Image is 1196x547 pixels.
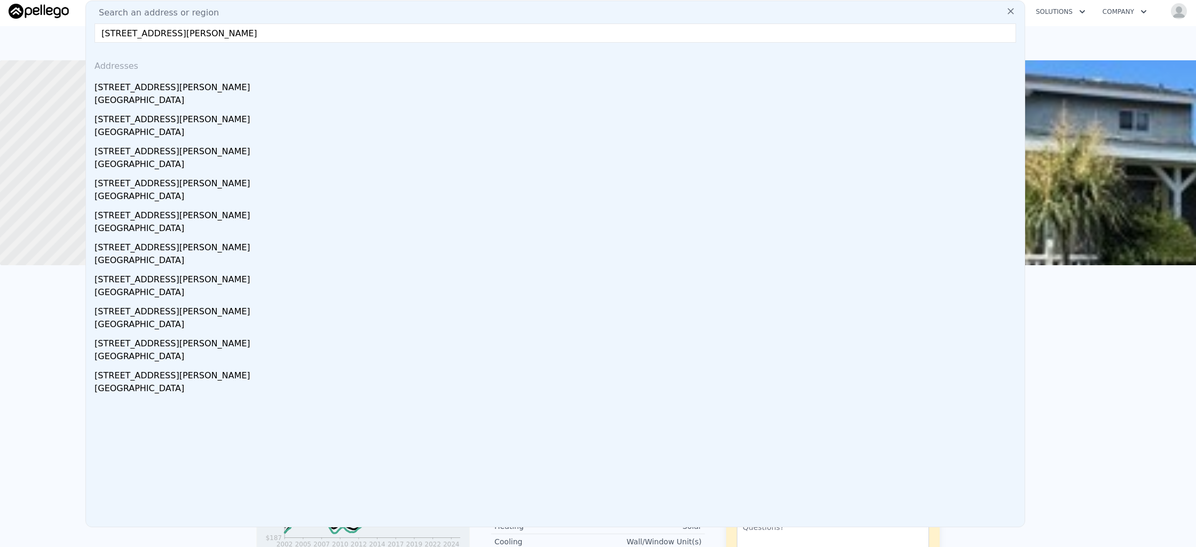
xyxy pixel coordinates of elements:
div: [GEOGRAPHIC_DATA] [95,254,1020,269]
div: [STREET_ADDRESS][PERSON_NAME] [95,301,1020,318]
div: [GEOGRAPHIC_DATA] [95,286,1020,301]
div: [STREET_ADDRESS][PERSON_NAME] [95,77,1020,94]
div: [GEOGRAPHIC_DATA] [95,158,1020,173]
img: avatar [1170,3,1187,20]
div: [GEOGRAPHIC_DATA] [95,318,1020,333]
div: Addresses [90,51,1020,77]
div: [STREET_ADDRESS][PERSON_NAME] [95,269,1020,286]
div: [GEOGRAPHIC_DATA] [95,94,1020,109]
div: [STREET_ADDRESS][PERSON_NAME] [95,333,1020,350]
span: Search an address or region [90,6,219,19]
tspan: $252 [265,520,282,528]
div: [GEOGRAPHIC_DATA] [95,350,1020,365]
div: Wall/Window Unit(s) [598,536,702,547]
div: [GEOGRAPHIC_DATA] [95,126,1020,141]
div: [STREET_ADDRESS][PERSON_NAME] [95,237,1020,254]
img: Pellego [9,4,69,19]
div: [STREET_ADDRESS][PERSON_NAME] [95,173,1020,190]
button: Solutions [1027,2,1094,21]
button: Company [1094,2,1155,21]
div: Cooling [494,536,598,547]
div: [STREET_ADDRESS][PERSON_NAME] [95,141,1020,158]
div: [STREET_ADDRESS][PERSON_NAME] [95,205,1020,222]
div: [STREET_ADDRESS][PERSON_NAME] [95,109,1020,126]
tspan: $187 [265,534,282,542]
div: [GEOGRAPHIC_DATA] [95,190,1020,205]
div: [STREET_ADDRESS][PERSON_NAME] [95,365,1020,382]
div: [GEOGRAPHIC_DATA] [95,382,1020,397]
div: [GEOGRAPHIC_DATA] [95,222,1020,237]
input: Enter an address, city, region, neighborhood or zip code [95,23,1016,43]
